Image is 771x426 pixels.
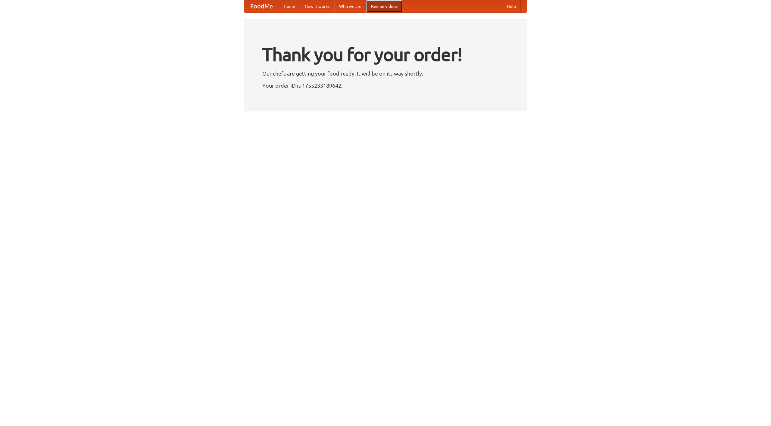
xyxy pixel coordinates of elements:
a: Home [279,0,300,12]
p: Your order ID is 1755233189642. [262,81,509,90]
a: FoodMe [244,0,279,12]
a: Recipe videos [366,0,402,12]
p: Our chefs are getting your food ready. It will be on its way shortly. [262,69,509,78]
h1: Thank you for your order! [262,40,509,69]
a: Help [502,0,521,12]
a: Who we are [334,0,366,12]
a: How it works [300,0,334,12]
